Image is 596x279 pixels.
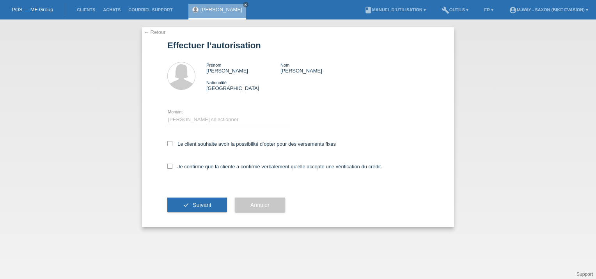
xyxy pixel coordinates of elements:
[206,62,280,74] div: [PERSON_NAME]
[360,7,430,12] a: bookManuel d’utilisation ▾
[364,6,372,14] i: book
[206,79,280,91] div: [GEOGRAPHIC_DATA]
[250,202,270,208] span: Annuler
[280,63,289,67] span: Nom
[167,198,227,212] button: check Suivant
[12,7,53,12] a: POS — MF Group
[183,202,189,208] i: check
[99,7,124,12] a: Achats
[206,80,227,85] span: Nationalité
[576,272,593,277] a: Support
[167,41,429,50] h1: Effectuer l’autorisation
[144,29,166,35] a: ← Retour
[167,141,336,147] label: Le client souhaite avoir la possibilité d’opter pour des versements fixes
[73,7,99,12] a: Clients
[509,6,517,14] i: account_circle
[193,202,211,208] span: Suivant
[200,7,242,12] a: [PERSON_NAME]
[280,62,355,74] div: [PERSON_NAME]
[505,7,592,12] a: account_circlem-way - Saxon (Bike Evasion) ▾
[167,164,382,170] label: Je confirme que la cliente a confirmé verbalement qu'elle accepte une vérification du crédit.
[244,3,248,7] i: close
[442,6,449,14] i: build
[124,7,176,12] a: Courriel Support
[480,7,497,12] a: FR ▾
[235,198,285,212] button: Annuler
[206,63,222,67] span: Prénom
[438,7,472,12] a: buildOutils ▾
[243,2,248,7] a: close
